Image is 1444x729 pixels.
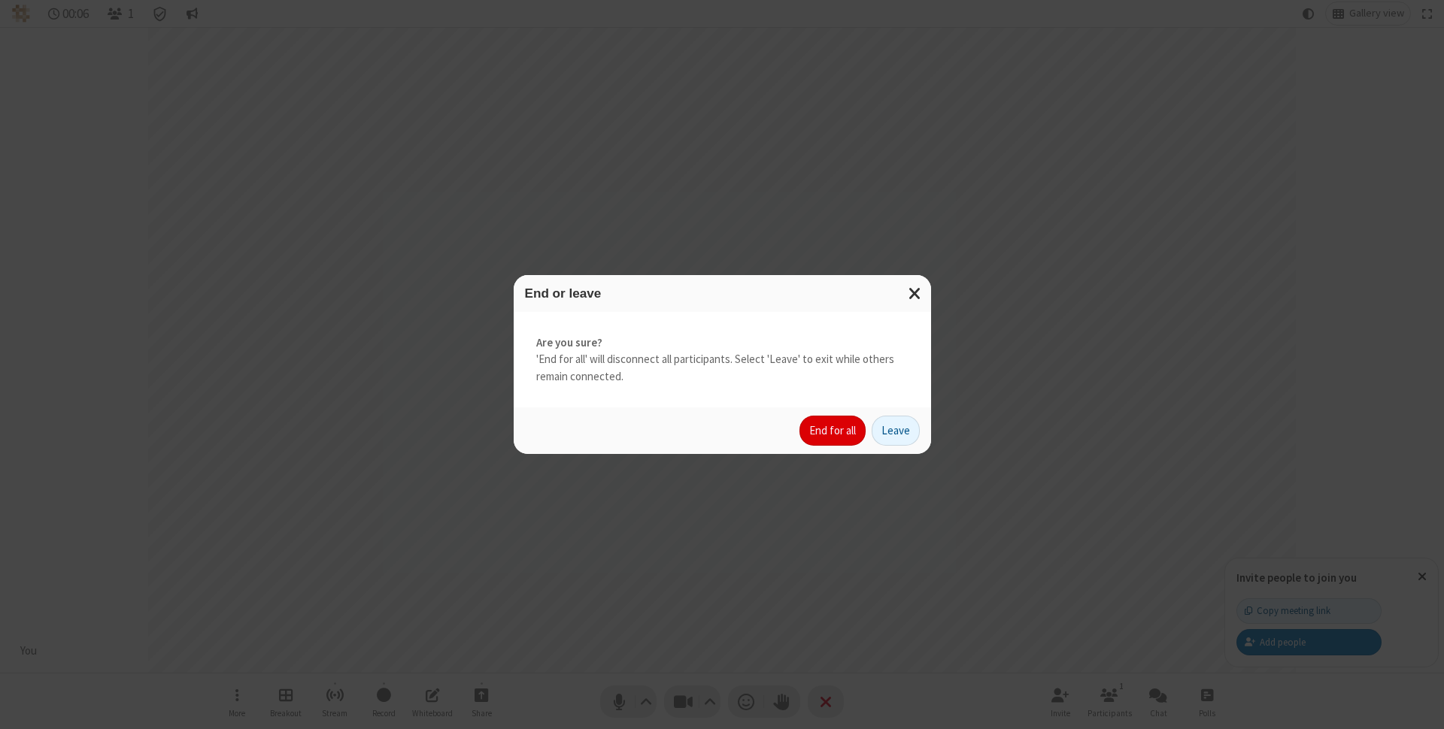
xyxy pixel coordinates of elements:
button: Leave [872,416,920,446]
h3: End or leave [525,286,920,301]
button: Close modal [899,275,931,312]
div: 'End for all' will disconnect all participants. Select 'Leave' to exit while others remain connec... [514,312,931,408]
strong: Are you sure? [536,334,909,352]
button: End for all [799,416,866,446]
